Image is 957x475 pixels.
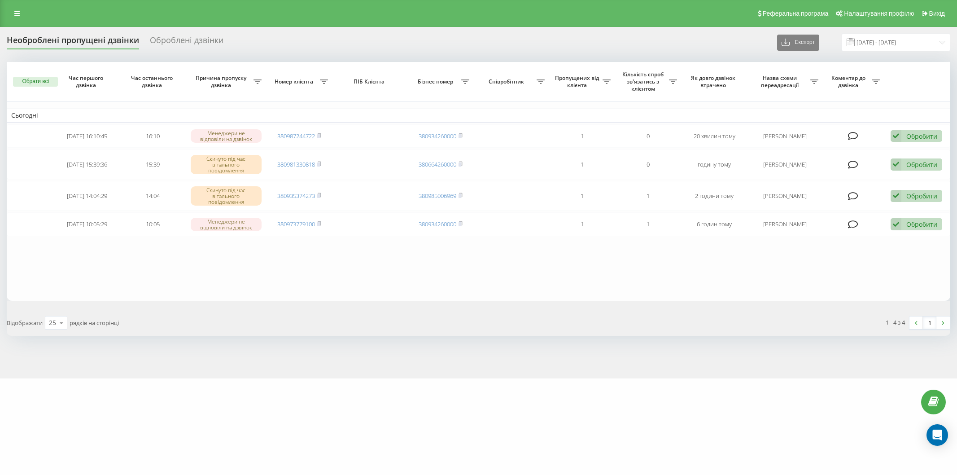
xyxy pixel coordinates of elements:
td: 0 [615,150,681,179]
td: 20 хвилин тому [682,124,747,148]
a: 1 [923,317,936,329]
td: [PERSON_NAME] [747,181,823,211]
div: Open Intercom Messenger [926,424,948,446]
div: Скинуто під час вітального повідомлення [191,186,262,206]
a: 380981330818 [277,160,315,168]
a: 380935374273 [277,192,315,200]
span: Співробітник [478,78,537,85]
a: 380934260000 [419,132,456,140]
td: 1 [549,124,615,148]
div: Обробити [906,132,937,141]
td: 15:39 [120,150,186,179]
span: Пропущених від клієнта [554,75,603,88]
td: [PERSON_NAME] [747,212,823,236]
span: Відображати [7,319,43,327]
td: Сьогодні [7,109,950,122]
div: Оброблені дзвінки [150,35,223,49]
a: 380664260000 [419,160,456,168]
td: 2 години тому [682,181,747,211]
span: Причина пропуску дзвінка [191,75,254,88]
td: [DATE] 16:10:45 [54,124,120,148]
td: 1 [549,150,615,179]
span: Бізнес номер [412,78,461,85]
span: Реферальна програма [763,10,829,17]
td: [DATE] 14:04:29 [54,181,120,211]
div: Необроблені пропущені дзвінки [7,35,139,49]
td: 14:04 [120,181,186,211]
td: [PERSON_NAME] [747,150,823,179]
td: [DATE] 15:39:36 [54,150,120,179]
div: Обробити [906,220,937,229]
a: 380973779100 [277,220,315,228]
td: [PERSON_NAME] [747,124,823,148]
td: 1 [615,181,681,211]
td: 0 [615,124,681,148]
a: 380934260000 [419,220,456,228]
div: Менеджери не відповіли на дзвінок [191,129,262,143]
span: Номер клієнта [271,78,319,85]
span: Час першого дзвінка [61,75,113,88]
div: Обробити [906,192,937,200]
span: Коментар до дзвінка [827,75,872,88]
div: Менеджери не відповіли на дзвінок [191,218,262,231]
span: рядків на сторінці [70,319,119,327]
div: 25 [49,318,56,327]
button: Обрати всі [13,77,58,87]
span: ПІБ Клієнта [340,78,400,85]
a: 380987244722 [277,132,315,140]
button: Експорт [777,35,819,51]
div: Обробити [906,160,937,169]
div: Скинуто під час вітального повідомлення [191,155,262,175]
td: [DATE] 10:05:29 [54,212,120,236]
div: 1 - 4 з 4 [886,318,905,327]
span: Як довго дзвінок втрачено [689,75,740,88]
span: Кількість спроб зв'язатись з клієнтом [620,71,669,92]
span: Налаштування профілю [844,10,914,17]
td: 1 [615,212,681,236]
span: Вихід [929,10,945,17]
td: годину тому [682,150,747,179]
td: 16:10 [120,124,186,148]
a: 380985006969 [419,192,456,200]
td: 1 [549,181,615,211]
td: 6 годин тому [682,212,747,236]
span: Час останнього дзвінка [127,75,179,88]
span: Назва схеми переадресації [752,75,810,88]
td: 10:05 [120,212,186,236]
td: 1 [549,212,615,236]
